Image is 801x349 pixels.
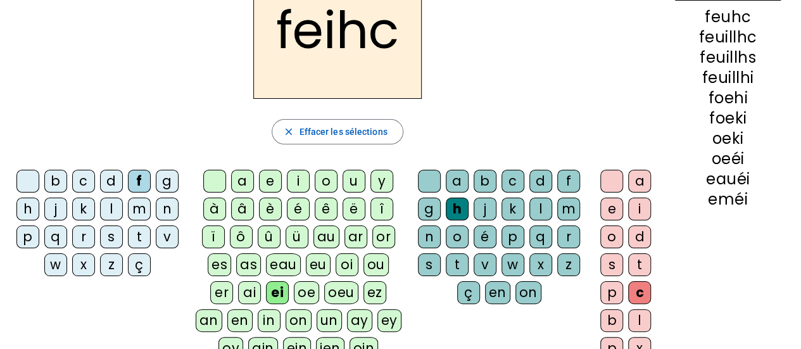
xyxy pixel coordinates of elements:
[529,253,552,276] div: x
[208,253,231,276] div: es
[675,172,781,187] div: eauéi
[418,253,441,276] div: s
[363,281,386,304] div: ez
[446,170,469,193] div: a
[238,281,261,304] div: ai
[230,225,253,248] div: ô
[557,170,580,193] div: f
[474,198,496,220] div: j
[675,91,781,106] div: foehi
[72,198,95,220] div: k
[370,170,393,193] div: y
[485,281,510,304] div: en
[675,70,781,86] div: feuillhi
[259,170,282,193] div: e
[343,170,365,193] div: u
[227,309,253,332] div: en
[156,225,179,248] div: v
[128,198,151,220] div: m
[600,253,623,276] div: s
[628,253,651,276] div: t
[156,198,179,220] div: n
[282,126,294,137] mat-icon: close
[628,309,651,332] div: l
[306,253,331,276] div: eu
[100,198,123,220] div: l
[501,225,524,248] div: p
[515,281,541,304] div: on
[675,192,781,207] div: eméi
[377,309,401,332] div: ey
[258,309,281,332] div: in
[474,225,496,248] div: é
[259,198,282,220] div: è
[446,198,469,220] div: h
[418,198,441,220] div: g
[336,253,358,276] div: oi
[529,170,552,193] div: d
[529,198,552,220] div: l
[156,170,179,193] div: g
[287,198,310,220] div: é
[272,119,403,144] button: Effacer les sélections
[44,170,67,193] div: b
[501,170,524,193] div: c
[675,10,781,25] div: feuhc
[44,253,67,276] div: w
[343,198,365,220] div: ë
[16,225,39,248] div: p
[286,225,308,248] div: ü
[675,131,781,146] div: oeki
[370,198,393,220] div: î
[600,281,623,304] div: p
[557,253,580,276] div: z
[299,124,387,139] span: Effacer les sélections
[294,281,319,304] div: oe
[628,170,651,193] div: a
[501,253,524,276] div: w
[196,309,222,332] div: an
[258,225,281,248] div: û
[474,170,496,193] div: b
[16,198,39,220] div: h
[266,253,301,276] div: eau
[203,198,226,220] div: à
[100,253,123,276] div: z
[557,225,580,248] div: r
[231,170,254,193] div: a
[44,198,67,220] div: j
[100,225,123,248] div: s
[72,253,95,276] div: x
[628,225,651,248] div: d
[100,170,123,193] div: d
[344,225,367,248] div: ar
[72,225,95,248] div: r
[372,225,395,248] div: or
[210,281,233,304] div: er
[128,253,151,276] div: ç
[315,198,337,220] div: ê
[324,281,358,304] div: oeu
[128,170,151,193] div: f
[628,281,651,304] div: c
[313,225,339,248] div: au
[231,198,254,220] div: â
[675,151,781,167] div: oeéi
[72,170,95,193] div: c
[474,253,496,276] div: v
[287,170,310,193] div: i
[266,281,289,304] div: ei
[457,281,480,304] div: ç
[317,309,342,332] div: un
[347,309,372,332] div: ay
[128,225,151,248] div: t
[628,198,651,220] div: i
[363,253,389,276] div: ou
[600,198,623,220] div: e
[675,30,781,45] div: feuillhc
[557,198,580,220] div: m
[529,225,552,248] div: q
[446,253,469,276] div: t
[236,253,261,276] div: as
[315,170,337,193] div: o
